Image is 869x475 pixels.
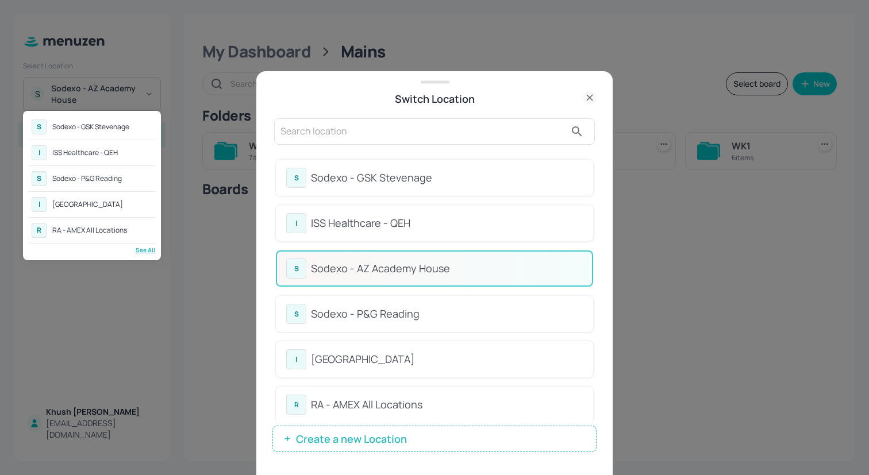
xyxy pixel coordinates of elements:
[52,149,118,156] div: ISS Healthcare - QEH
[52,175,122,182] div: Sodexo - P&G Reading
[32,119,47,134] div: S
[52,201,123,208] div: [GEOGRAPHIC_DATA]
[52,227,127,234] div: RA - AMEX All Locations
[52,123,129,130] div: Sodexo - GSK Stevenage
[32,171,47,186] div: S
[32,223,47,238] div: R
[32,145,47,160] div: I
[32,197,47,212] div: I
[29,246,155,254] div: See All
